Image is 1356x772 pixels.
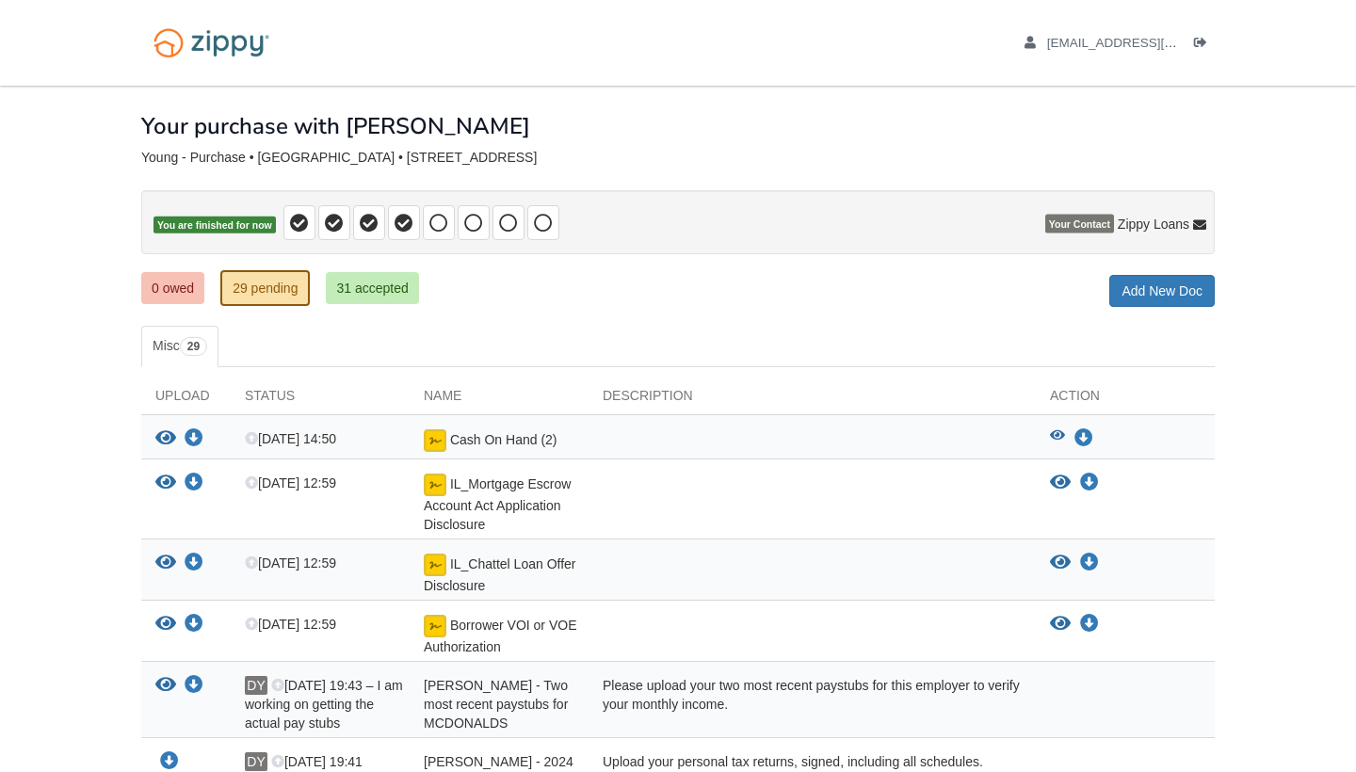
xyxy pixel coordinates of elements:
a: Download Cash On Hand (2) [185,432,203,447]
a: Misc [141,326,218,367]
a: Download IL_Chattel Loan Offer Disclosure [1080,555,1099,571]
div: Please upload your two most recent paystubs for this employer to verify your monthly income. [589,676,1036,732]
a: Add New Doc [1109,275,1215,307]
button: View IL_Mortgage Escrow Account Act Application Disclosure [155,474,176,493]
a: 29 pending [220,270,310,306]
span: Borrower VOI or VOE Authorization [424,618,576,654]
span: Your Contact [1045,215,1114,233]
span: DY [245,752,267,771]
span: [DATE] 12:59 [245,475,336,491]
span: [DATE] 19:41 [271,754,363,769]
span: IL_Chattel Loan Offer Disclosure [424,556,576,593]
button: View Borrower VOI or VOE Authorization [155,615,176,635]
a: Download IL_Mortgage Escrow Account Act Application Disclosure [1080,475,1099,491]
img: Document fully signed [424,429,446,452]
span: [PERSON_NAME] - Two most recent paystubs for MCDONALDS [424,678,568,731]
a: Download IL_Mortgage Escrow Account Act Application Disclosure [185,476,203,491]
span: You are finished for now [153,217,276,234]
div: Upload [141,386,231,414]
button: View Paige Scarborough - Two most recent paystubs for MCDONALDS [155,676,176,696]
a: Download Cash On Hand (2) [1074,431,1093,446]
img: Logo [141,19,282,67]
span: Zippy Loans [1118,215,1189,233]
img: Document fully signed [424,554,446,576]
span: DY [245,676,267,695]
a: Download Borrower VOI or VOE Authorization [1080,617,1099,632]
button: View Borrower VOI or VOE Authorization [1050,615,1071,634]
button: View IL_Chattel Loan Offer Disclosure [155,554,176,573]
span: Cash On Hand (2) [450,432,557,447]
div: Young - Purchase • [GEOGRAPHIC_DATA] • [STREET_ADDRESS] [141,150,1215,166]
span: 29 [180,337,207,356]
span: [DATE] 19:43 – I am working on getting the actual pay stubs [245,678,403,731]
a: Log out [1194,36,1215,55]
div: Description [589,386,1036,414]
a: edit profile [1025,36,1263,55]
div: Action [1036,386,1215,414]
a: Download Paige Scarborough - Two most recent paystubs for MCDONALDS [185,679,203,694]
span: [DATE] 14:50 [245,431,336,446]
h1: Your purchase with [PERSON_NAME] [141,114,530,138]
a: Download IL_Chattel Loan Offer Disclosure [185,556,203,571]
div: Name [410,386,589,414]
span: IL_Mortgage Escrow Account Act Application Disclosure [424,476,571,532]
button: View IL_Chattel Loan Offer Disclosure [1050,554,1071,572]
img: Document fully signed [424,474,446,496]
a: 31 accepted [326,272,418,304]
a: 0 owed [141,272,204,304]
img: Document fully signed [424,615,446,637]
span: devinyoung952@gmail.com [1047,36,1263,50]
span: [DATE] 12:59 [245,617,336,632]
a: Download Paige Scarborough - 2024 Personal Tax Returns - signed with all schedules and all pages.... [160,754,179,769]
button: View Cash On Hand (2) [1050,429,1065,448]
div: Status [231,386,410,414]
span: [DATE] 12:59 [245,555,336,571]
button: View Cash On Hand (2) [155,429,176,449]
a: Download Borrower VOI or VOE Authorization [185,618,203,633]
button: View IL_Mortgage Escrow Account Act Application Disclosure [1050,474,1071,492]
